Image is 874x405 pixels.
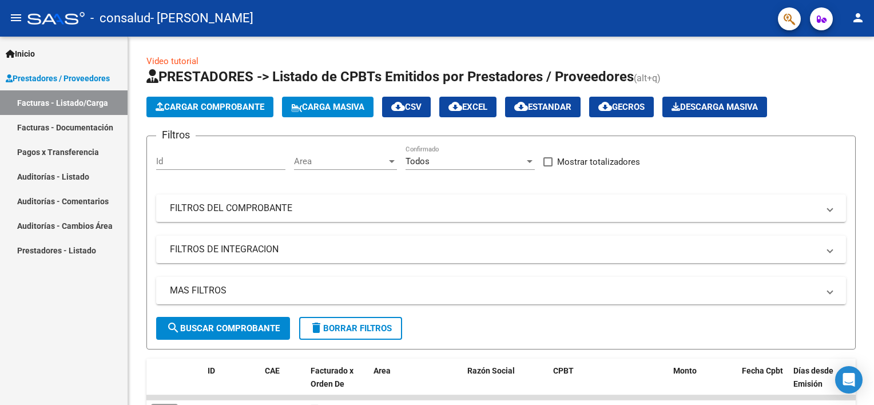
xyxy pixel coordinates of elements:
button: Descarga Masiva [662,97,767,117]
span: Cargar Comprobante [156,102,264,112]
span: Area [294,156,387,166]
mat-icon: search [166,321,180,335]
span: - [PERSON_NAME] [150,6,253,31]
span: (alt+q) [634,73,661,84]
span: Monto [673,366,697,375]
span: EXCEL [448,102,487,112]
mat-panel-title: FILTROS DEL COMPROBANTE [170,202,819,215]
button: Estandar [505,97,581,117]
button: Carga Masiva [282,97,374,117]
span: Prestadores / Proveedores [6,72,110,85]
mat-icon: cloud_download [448,100,462,113]
mat-expansion-panel-header: MAS FILTROS [156,277,846,304]
span: Inicio [6,47,35,60]
button: Borrar Filtros [299,317,402,340]
mat-icon: cloud_download [514,100,528,113]
mat-icon: cloud_download [391,100,405,113]
span: Razón Social [467,366,515,375]
span: Gecros [598,102,645,112]
span: - consalud [90,6,150,31]
button: Gecros [589,97,654,117]
button: Buscar Comprobante [156,317,290,340]
span: ID [208,366,215,375]
mat-expansion-panel-header: FILTROS DEL COMPROBANTE [156,194,846,222]
mat-expansion-panel-header: FILTROS DE INTEGRACION [156,236,846,263]
mat-icon: menu [9,11,23,25]
button: Cargar Comprobante [146,97,273,117]
div: Open Intercom Messenger [835,366,863,394]
button: CSV [382,97,431,117]
span: Fecha Cpbt [742,366,783,375]
mat-panel-title: MAS FILTROS [170,284,819,297]
span: PRESTADORES -> Listado de CPBTs Emitidos por Prestadores / Proveedores [146,69,634,85]
span: Descarga Masiva [672,102,758,112]
span: Facturado x Orden De [311,366,353,388]
span: Estandar [514,102,571,112]
span: Todos [406,156,430,166]
mat-icon: delete [309,321,323,335]
span: Buscar Comprobante [166,323,280,333]
span: Borrar Filtros [309,323,392,333]
span: CAE [265,366,280,375]
span: Días desde Emisión [793,366,833,388]
span: CSV [391,102,422,112]
h3: Filtros [156,127,196,143]
mat-panel-title: FILTROS DE INTEGRACION [170,243,819,256]
app-download-masive: Descarga masiva de comprobantes (adjuntos) [662,97,767,117]
button: EXCEL [439,97,496,117]
span: Area [374,366,391,375]
span: Carga Masiva [291,102,364,112]
mat-icon: cloud_download [598,100,612,113]
mat-icon: person [851,11,865,25]
span: CPBT [553,366,574,375]
a: Video tutorial [146,56,198,66]
span: Mostrar totalizadores [557,155,640,169]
